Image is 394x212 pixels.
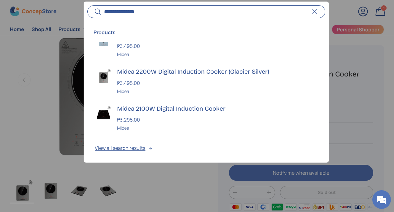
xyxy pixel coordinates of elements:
[117,68,317,76] h3: Midea 2200W Digital Induction Cooker (Glacier Silver)
[117,125,317,131] div: Midea
[84,63,329,100] a: Midea 2200W Digital Induction Cooker (Glacier Silver) ₱3,495.00 Midea
[117,88,317,94] div: Midea
[117,117,142,123] strong: ₱3,295.00
[84,99,329,136] a: Midea 2100W Digital Induction Cooker ₱3,295.00 Midea
[117,80,142,86] strong: ₱3,495.00
[84,26,329,63] a: Midea 2200W Digital Induction Cooker (Ice Salt Blue) ₱3,495.00 Midea
[94,25,116,39] button: Products
[117,51,317,58] div: Midea
[84,136,329,163] button: View all search results
[117,43,142,49] strong: ₱3,495.00
[117,104,317,113] h3: Midea 2100W Digital Induction Cooker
